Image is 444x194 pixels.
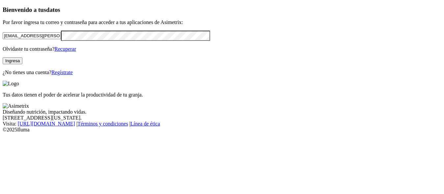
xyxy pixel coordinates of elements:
[51,69,73,75] a: Regístrate
[3,109,441,115] div: Diseñando nutrición, impactando vidas.
[18,121,75,126] a: [URL][DOMAIN_NAME]
[3,19,441,25] p: Por favor ingresa tu correo y contraseña para acceder a tus aplicaciones de Asimetrix:
[3,81,19,87] img: Logo
[77,121,128,126] a: Términos y condiciones
[3,32,61,39] input: Tu correo
[3,121,441,127] div: Visita : | |
[3,69,441,75] p: ¿No tienes una cuenta?
[3,57,22,64] button: Ingresa
[3,46,441,52] p: Olvidaste tu contraseña?
[46,6,60,13] span: datos
[3,115,441,121] div: [STREET_ADDRESS][US_STATE].
[3,6,441,14] h3: Bienvenido a tus
[130,121,160,126] a: Línea de ética
[3,127,441,133] div: © 2025 Iluma
[3,103,29,109] img: Asimetrix
[54,46,76,52] a: Recuperar
[3,92,441,98] p: Tus datos tienen el poder de acelerar la productividad de tu granja.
